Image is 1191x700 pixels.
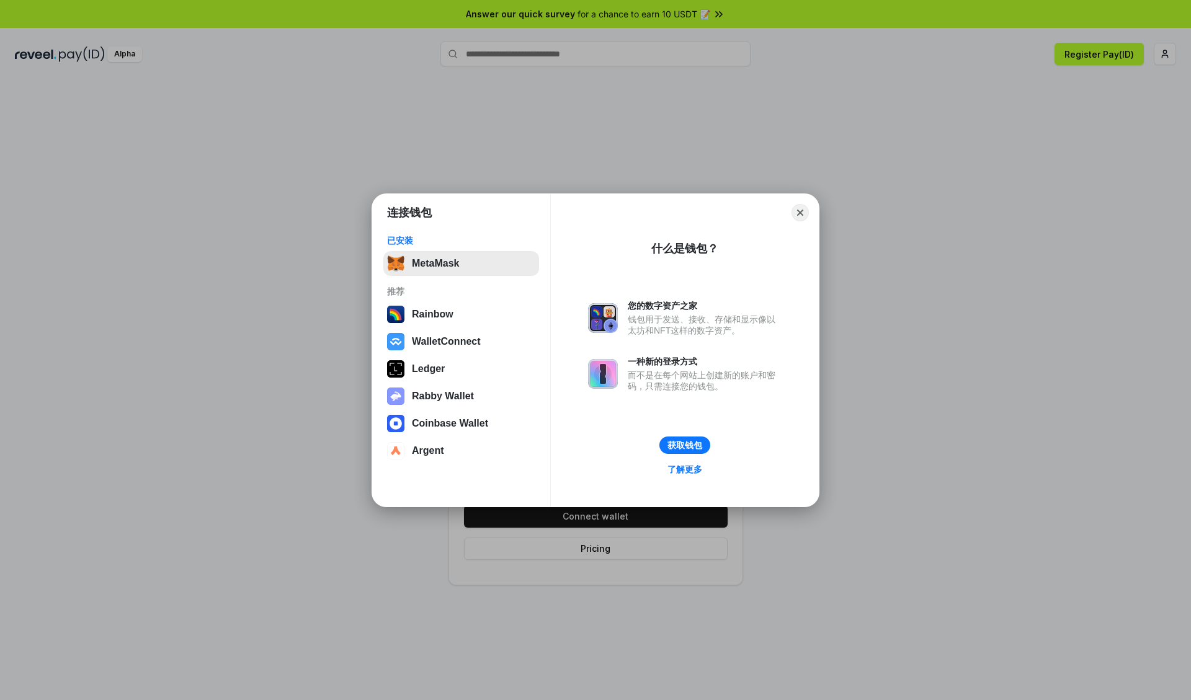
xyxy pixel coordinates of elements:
[387,205,432,220] h1: 连接钱包
[412,258,459,269] div: MetaMask
[387,235,535,246] div: 已安装
[792,204,809,221] button: Close
[412,336,481,347] div: WalletConnect
[660,461,710,477] a: 了解更多
[628,300,782,311] div: 您的数字资产之家
[387,360,404,378] img: svg+xml,%3Csvg%20xmlns%3D%22http%3A%2F%2Fwww.w3.org%2F2000%2Fsvg%22%20width%3D%2228%22%20height%3...
[387,388,404,405] img: svg+xml,%3Csvg%20xmlns%3D%22http%3A%2F%2Fwww.w3.org%2F2000%2Fsvg%22%20fill%3D%22none%22%20viewBox...
[387,286,535,297] div: 推荐
[383,302,539,327] button: Rainbow
[651,241,718,256] div: 什么是钱包？
[383,329,539,354] button: WalletConnect
[628,370,782,392] div: 而不是在每个网站上创建新的账户和密码，只需连接您的钱包。
[387,415,404,432] img: svg+xml,%3Csvg%20width%3D%2228%22%20height%3D%2228%22%20viewBox%3D%220%200%2028%2028%22%20fill%3D...
[659,436,710,454] button: 获取钱包
[628,356,782,367] div: 一种新的登录方式
[412,391,474,402] div: Rabby Wallet
[412,309,453,320] div: Rainbow
[383,438,539,463] button: Argent
[387,333,404,350] img: svg+xml,%3Csvg%20width%3D%2228%22%20height%3D%2228%22%20viewBox%3D%220%200%2028%2028%22%20fill%3D...
[412,418,488,429] div: Coinbase Wallet
[383,357,539,381] button: Ledger
[387,306,404,323] img: svg+xml,%3Csvg%20width%3D%22120%22%20height%3D%22120%22%20viewBox%3D%220%200%20120%20120%22%20fil...
[387,442,404,459] img: svg+xml,%3Csvg%20width%3D%2228%22%20height%3D%2228%22%20viewBox%3D%220%200%2028%2028%22%20fill%3D...
[383,411,539,436] button: Coinbase Wallet
[412,363,445,374] div: Ledger
[383,384,539,409] button: Rabby Wallet
[588,359,618,389] img: svg+xml,%3Csvg%20xmlns%3D%22http%3A%2F%2Fwww.w3.org%2F2000%2Fsvg%22%20fill%3D%22none%22%20viewBox...
[667,464,702,475] div: 了解更多
[412,445,444,456] div: Argent
[628,314,782,336] div: 钱包用于发送、接收、存储和显示像以太坊和NFT这样的数字资产。
[383,251,539,276] button: MetaMask
[667,440,702,451] div: 获取钱包
[387,255,404,272] img: svg+xml,%3Csvg%20fill%3D%22none%22%20height%3D%2233%22%20viewBox%3D%220%200%2035%2033%22%20width%...
[588,303,618,333] img: svg+xml,%3Csvg%20xmlns%3D%22http%3A%2F%2Fwww.w3.org%2F2000%2Fsvg%22%20fill%3D%22none%22%20viewBox...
